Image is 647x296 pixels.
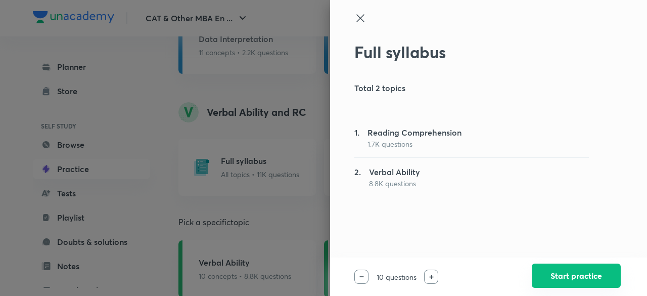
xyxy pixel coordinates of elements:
p: 10 questions [368,272,424,282]
h2: Full syllabus [354,43,589,62]
h5: 1. [354,126,359,149]
img: increase [429,275,434,279]
img: decrease [359,276,364,277]
h5: Verbal Ability [369,166,420,178]
h5: Total 2 topics [354,82,523,94]
h5: Reading Comprehension [367,126,461,139]
p: 8.8K questions [369,178,420,189]
p: 1.7K questions [367,139,461,149]
button: Start practice [532,264,621,288]
h5: 2. [354,166,361,189]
